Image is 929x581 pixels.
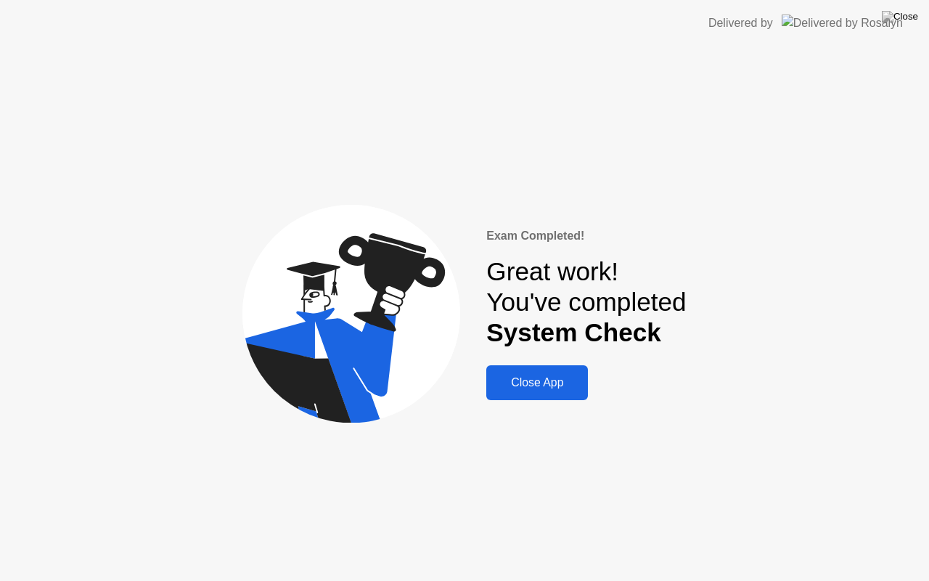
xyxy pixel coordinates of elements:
div: Delivered by [708,15,773,32]
img: Delivered by Rosalyn [782,15,903,31]
div: Exam Completed! [486,227,686,245]
div: Close App [491,376,584,389]
img: Close [882,11,918,23]
b: System Check [486,318,661,346]
button: Close App [486,365,588,400]
div: Great work! You've completed [486,256,686,349]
